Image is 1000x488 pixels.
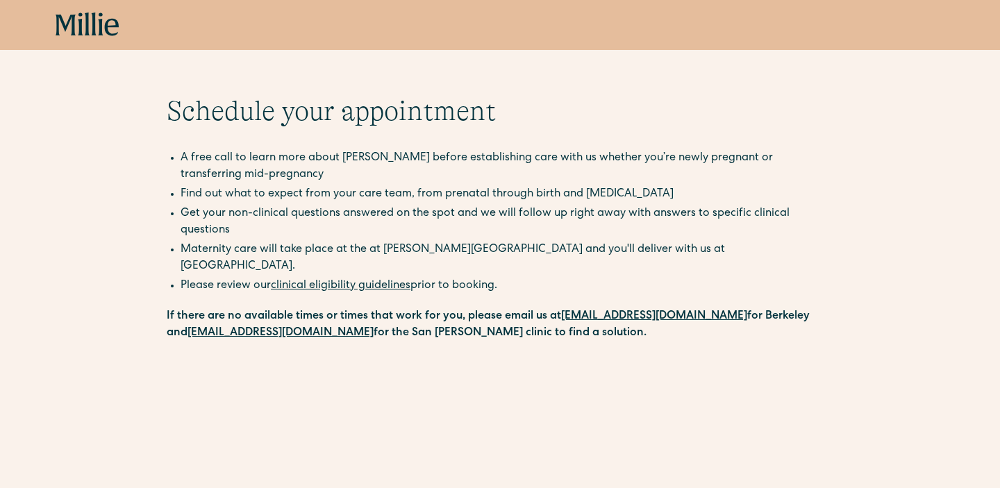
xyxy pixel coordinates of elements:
strong: for the San [PERSON_NAME] clinic to find a solution. [374,328,647,339]
a: [EMAIL_ADDRESS][DOMAIN_NAME] [561,311,747,322]
h1: Schedule your appointment [167,94,833,128]
li: Please review our prior to booking. [181,278,833,294]
li: A free call to learn more about [PERSON_NAME] before establishing care with us whether you’re new... [181,150,833,183]
a: [EMAIL_ADDRESS][DOMAIN_NAME] [187,328,374,339]
strong: If there are no available times or times that work for you, please email us at [167,311,561,322]
li: Maternity care will take place at the at [PERSON_NAME][GEOGRAPHIC_DATA] and you'll deliver with u... [181,242,833,275]
li: Find out what to expect from your care team, from prenatal through birth and [MEDICAL_DATA] [181,186,833,203]
li: Get your non-clinical questions answered on the spot and we will follow up right away with answer... [181,205,833,239]
a: clinical eligibility guidelines [271,280,410,292]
